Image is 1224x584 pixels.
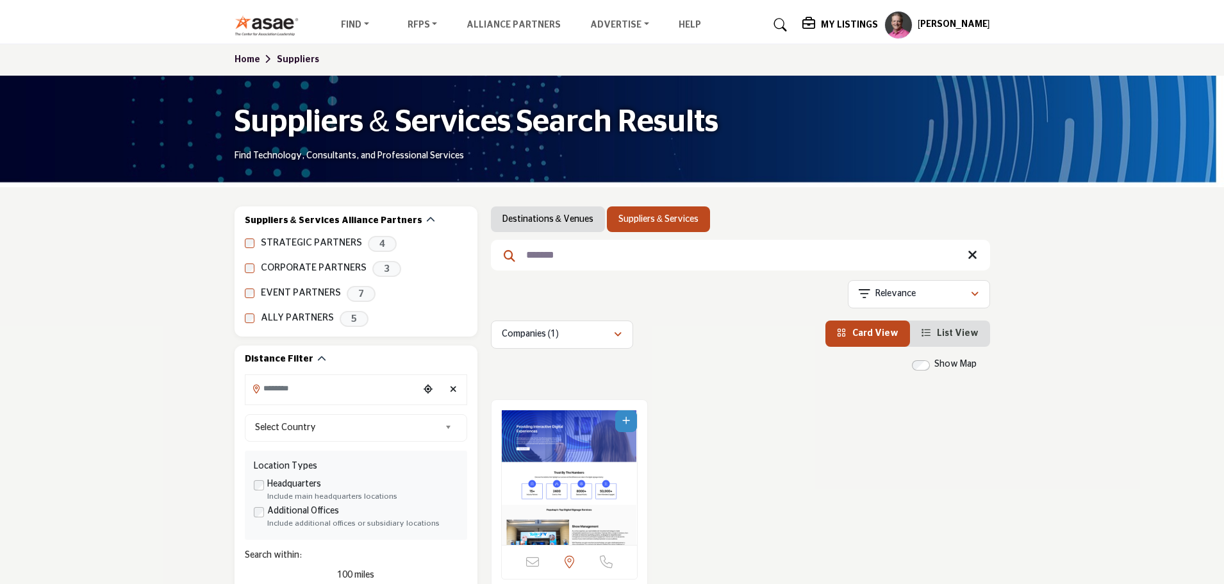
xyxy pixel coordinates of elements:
div: Search within: [245,549,467,562]
span: Select Country [255,420,440,435]
div: Include additional offices or subsidiary locations [267,518,458,530]
span: 7 [347,286,376,302]
li: Card View [825,321,910,347]
input: Search Location [245,376,418,401]
h2: Suppliers & Services Alliance Partners [245,215,422,228]
a: Advertise [581,16,658,34]
a: Search [761,15,795,35]
a: Add To List [622,417,630,426]
button: Relevance [848,280,990,308]
a: View List [922,329,979,338]
div: My Listings [802,17,878,33]
span: 3 [372,261,401,277]
input: ALLY PARTNERS checkbox [245,313,254,323]
a: RFPs [399,16,447,34]
label: Additional Offices [267,505,339,518]
input: STRATEGIC PARTNERS checkbox [245,238,254,248]
h5: [PERSON_NAME] [918,19,990,31]
a: View Card [837,329,898,338]
div: Include main headquarters locations [267,491,458,503]
label: Show Map [934,358,977,371]
label: STRATEGIC PARTNERS [261,236,362,251]
a: Open Listing in new tab [502,410,638,545]
h5: My Listings [821,19,878,31]
li: List View [910,321,990,347]
p: Find Technology, Consultants, and Professional Services [235,150,464,163]
span: 100 miles [337,571,374,580]
button: Show hide supplier dropdown [884,11,913,39]
a: Alliance Partners [467,21,561,29]
div: Choose your current location [418,376,438,404]
img: Site Logo [235,15,306,36]
input: Search Keyword [491,240,990,271]
input: EVENT PARTNERS checkbox [245,288,254,298]
a: Destinations & Venues [502,213,593,226]
h2: Distance Filter [245,353,313,366]
button: Companies (1) [491,321,633,349]
a: Suppliers & Services [618,213,699,226]
label: Headquarters [267,478,321,491]
a: Find [332,16,378,34]
a: Suppliers [277,55,319,64]
a: Help [679,21,701,29]
label: EVENT PARTNERS [261,286,341,301]
input: CORPORATE PARTNERS checkbox [245,263,254,273]
p: Companies (1) [502,328,559,341]
label: CORPORATE PARTNERS [261,261,367,276]
span: Card View [852,329,898,338]
span: List View [937,329,979,338]
img: Popshap [502,410,638,545]
label: ALLY PARTNERS [261,311,334,326]
span: 5 [340,311,368,327]
div: Location Types [254,460,458,473]
h1: Suppliers & Services Search Results [235,103,718,142]
p: Relevance [875,288,916,301]
div: Clear search location [444,376,463,404]
a: Home [235,55,277,64]
span: 4 [368,236,397,252]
